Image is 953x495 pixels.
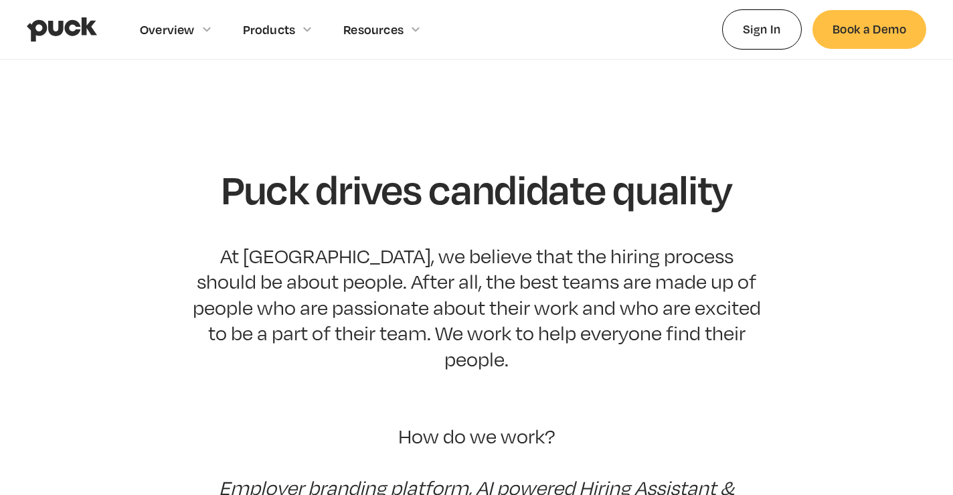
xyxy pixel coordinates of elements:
[722,9,802,49] a: Sign In
[140,22,195,37] div: Overview
[343,22,404,37] div: Resources
[243,22,296,37] div: Products
[221,167,732,211] h1: Puck drives candidate quality
[812,10,926,48] a: Book a Demo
